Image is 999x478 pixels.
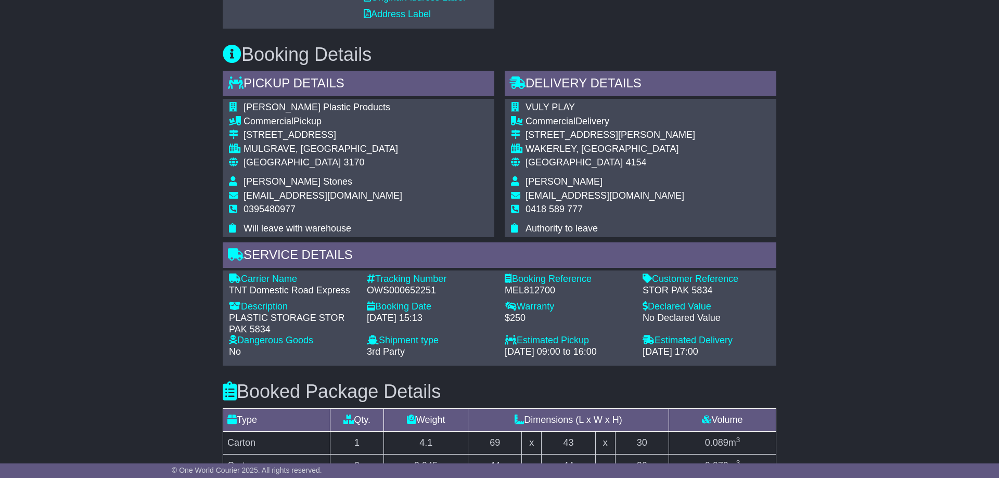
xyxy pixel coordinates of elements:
[736,436,740,444] sup: 3
[244,190,402,201] span: [EMAIL_ADDRESS][DOMAIN_NAME]
[223,242,776,270] div: Service Details
[522,431,542,454] td: x
[526,130,695,141] div: [STREET_ADDRESS][PERSON_NAME]
[223,381,776,402] h3: Booked Package Details
[595,454,615,477] td: x
[229,301,356,313] div: Description
[526,190,684,201] span: [EMAIL_ADDRESS][DOMAIN_NAME]
[736,459,740,467] sup: 3
[330,408,384,431] td: Qty.
[244,157,341,167] span: [GEOGRAPHIC_DATA]
[526,144,695,155] div: WAKERLEY, [GEOGRAPHIC_DATA]
[505,335,632,346] div: Estimated Pickup
[669,454,776,477] td: m
[526,223,598,234] span: Authority to leave
[615,431,669,454] td: 30
[505,313,632,324] div: $250
[505,346,632,358] div: [DATE] 09:00 to 16:00
[705,437,728,448] span: 0.089
[364,9,431,19] a: Address Label
[643,301,770,313] div: Declared Value
[468,431,522,454] td: 69
[542,454,595,477] td: 44
[223,431,330,454] td: Carton
[505,274,632,285] div: Booking Reference
[244,176,352,187] span: [PERSON_NAME] Stones
[526,157,623,167] span: [GEOGRAPHIC_DATA]
[615,454,669,477] td: 36
[384,408,468,431] td: Weight
[330,454,384,477] td: 2
[625,157,646,167] span: 4154
[367,274,494,285] div: Tracking Number
[526,116,695,127] div: Delivery
[522,454,542,477] td: x
[223,44,776,65] h3: Booking Details
[244,102,390,112] span: [PERSON_NAME] Plastic Products
[468,454,522,477] td: 44
[505,71,776,99] div: Delivery Details
[229,285,356,296] div: TNT Domestic Road Express
[229,313,356,335] div: PLASTIC STORAGE STOR PAK 5834
[643,274,770,285] div: Customer Reference
[229,335,356,346] div: Dangerous Goods
[367,346,405,357] span: 3rd Party
[468,408,669,431] td: Dimensions (L x W x H)
[244,130,402,141] div: [STREET_ADDRESS]
[643,335,770,346] div: Estimated Delivery
[223,408,330,431] td: Type
[367,285,494,296] div: OWS000652251
[505,301,632,313] div: Warranty
[643,285,770,296] div: STOR PAK 5834
[526,116,575,126] span: Commercial
[384,431,468,454] td: 4.1
[669,431,776,454] td: m
[343,157,364,167] span: 3170
[669,408,776,431] td: Volume
[542,431,595,454] td: 43
[526,176,603,187] span: [PERSON_NAME]
[643,346,770,358] div: [DATE] 17:00
[244,144,402,155] div: MULGRAVE, [GEOGRAPHIC_DATA]
[595,431,615,454] td: x
[526,204,583,214] span: 0418 589 777
[244,223,351,234] span: Will leave with warehouse
[229,346,241,357] span: No
[367,335,494,346] div: Shipment type
[223,454,330,477] td: Carton
[244,204,296,214] span: 0395480977
[223,71,494,99] div: Pickup Details
[244,116,402,127] div: Pickup
[384,454,468,477] td: 3.945
[367,301,494,313] div: Booking Date
[330,431,384,454] td: 1
[526,102,575,112] span: VULY PLAY
[643,313,770,324] div: No Declared Value
[705,460,728,471] span: 0.070
[367,313,494,324] div: [DATE] 15:13
[172,466,322,474] span: © One World Courier 2025. All rights reserved.
[229,274,356,285] div: Carrier Name
[505,285,632,296] div: MEL812700
[244,116,293,126] span: Commercial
